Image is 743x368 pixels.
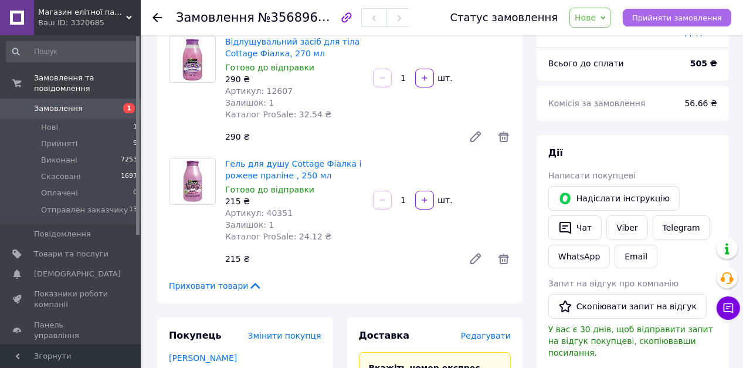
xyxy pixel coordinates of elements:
[38,18,141,28] div: Ваш ID: 3320685
[34,249,108,259] span: Товари та послуги
[225,63,314,72] span: Готово до відправки
[548,294,707,319] button: Скопіювати запит на відгук
[497,252,511,266] span: Видалити
[41,188,78,198] span: Оплачені
[225,195,364,207] div: 215 ₴
[225,208,293,218] span: Артикул: 40351
[133,139,137,149] span: 9
[548,279,678,288] span: Запит на відгук про компанію
[685,28,717,37] span: Додати
[179,36,205,82] img: Відлущувальний засіб для тіла Cottage Фіалка, 270 мл
[38,7,126,18] span: Магазин елітної парфюмерії та косметики "Престиж"
[548,171,636,180] span: Написати покупцеві
[225,73,364,85] div: 290 ₴
[248,331,321,340] span: Змінити покупця
[225,37,359,58] a: Відлущувальний засіб для тіла Cottage Фіалка, 270 мл
[632,13,722,22] span: Прийняти замовлення
[169,158,215,204] img: Гель для душу Cottage Фіалка і рожеве праліне , 250 мл
[6,41,138,62] input: Пошук
[225,110,331,119] span: Каталог ProSale: 32.54 ₴
[435,72,454,84] div: шт.
[34,103,83,114] span: Замовлення
[123,103,135,113] span: 1
[41,139,77,149] span: Прийняті
[220,129,459,145] div: 290 ₴
[220,251,459,267] div: 215 ₴
[575,13,596,22] span: Нове
[685,99,717,108] span: 56.66 ₴
[548,186,680,211] button: Надіслати інструкцію
[225,232,331,241] span: Каталог ProSale: 24.12 ₴
[653,215,710,240] a: Telegram
[548,59,624,68] span: Всього до сплати
[34,269,121,279] span: [DEMOGRAPHIC_DATA]
[548,99,646,108] span: Комісія за замовлення
[34,73,141,94] span: Замовлення та повідомлення
[615,245,657,268] button: Email
[435,194,454,206] div: шт.
[34,229,91,239] span: Повідомлення
[41,171,81,182] span: Скасовані
[548,245,610,268] a: WhatsApp
[225,86,293,96] span: Артикул: 12607
[34,320,108,341] span: Панель управління
[359,330,410,341] span: Доставка
[548,147,563,158] span: Дії
[152,12,162,23] div: Повернутися назад
[461,331,511,340] span: Редагувати
[169,353,237,363] a: [PERSON_NAME]
[121,171,137,182] span: 1697
[34,289,108,310] span: Показники роботи компанії
[623,9,731,26] button: Прийняти замовлення
[133,188,137,198] span: 0
[133,122,137,133] span: 1
[548,325,713,357] span: У вас є 30 днів, щоб відправити запит на відгук покупцеві, скопіювавши посилання.
[41,205,128,215] span: Отправлен заказчику
[606,215,647,240] a: Viber
[464,247,487,271] a: Редагувати
[169,330,222,341] span: Покупець
[169,280,262,292] span: Приховати товари
[225,220,274,229] span: Залишок: 1
[717,296,740,320] button: Чат з покупцем
[450,12,558,23] div: Статус замовлення
[129,205,137,215] span: 13
[121,155,137,166] span: 7253
[548,28,582,37] span: Знижка
[497,130,511,144] span: Видалити
[548,215,602,240] button: Чат
[41,122,58,133] span: Нові
[258,10,341,25] span: №356896124
[225,159,362,180] a: Гель для душу Cottage Фіалка і рожеве праліне , 250 мл
[690,59,717,68] b: 505 ₴
[225,185,314,194] span: Готово до відправки
[225,98,274,107] span: Залишок: 1
[464,125,487,148] a: Редагувати
[176,11,255,25] span: Замовлення
[41,155,77,166] span: Виконані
